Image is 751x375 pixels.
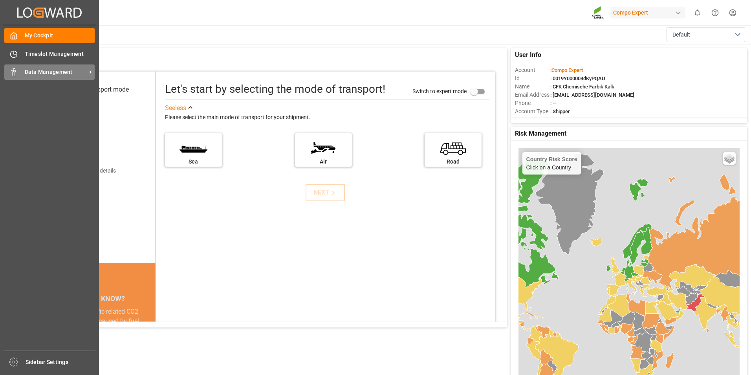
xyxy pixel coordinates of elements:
span: My Cockpit [25,31,95,40]
div: Let's start by selecting the mode of transport! [165,81,385,97]
div: See less [165,103,186,113]
span: Email Address [515,91,550,99]
span: Switch to expert mode [412,88,467,94]
span: Account Type [515,107,550,116]
span: Id [515,74,550,83]
a: My Cockpit [4,28,95,43]
img: Screenshot%202023-09-29%20at%2010.02.21.png_1712312052.png [592,6,604,20]
span: Timeslot Management [25,50,95,58]
span: : [EMAIL_ADDRESS][DOMAIN_NAME] [550,92,634,98]
span: Sidebar Settings [26,358,96,366]
button: next slide / item [145,307,156,354]
span: Compo Expert [551,67,583,73]
div: Compo Expert [610,7,685,18]
div: Sea [169,158,218,166]
span: Risk Management [515,129,566,138]
span: Name [515,83,550,91]
button: open menu [667,27,745,42]
button: NEXT [306,184,345,201]
div: Please select the main mode of transport for your shipment. [165,113,489,122]
span: : CFK Chemische Farbik Kalk [550,84,614,90]
h4: Country Risk Score [526,156,577,162]
button: show 0 new notifications [689,4,706,22]
span: Account [515,66,550,74]
div: Add shipping details [67,167,116,175]
span: : [550,67,583,73]
span: : 0019Y000004dKyPQAU [550,75,605,81]
a: Timeslot Management [4,46,95,61]
button: Compo Expert [610,5,689,20]
div: Click on a Country [526,156,577,171]
span: Default [672,31,690,39]
div: Air [299,158,348,166]
a: Layers [723,152,736,165]
span: Data Management [25,68,87,76]
div: Road [429,158,478,166]
div: NEXT [313,188,337,197]
span: Phone [515,99,550,107]
span: : Shipper [550,108,570,114]
span: User Info [515,50,541,60]
button: Help Center [706,4,724,22]
span: : — [550,100,557,106]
